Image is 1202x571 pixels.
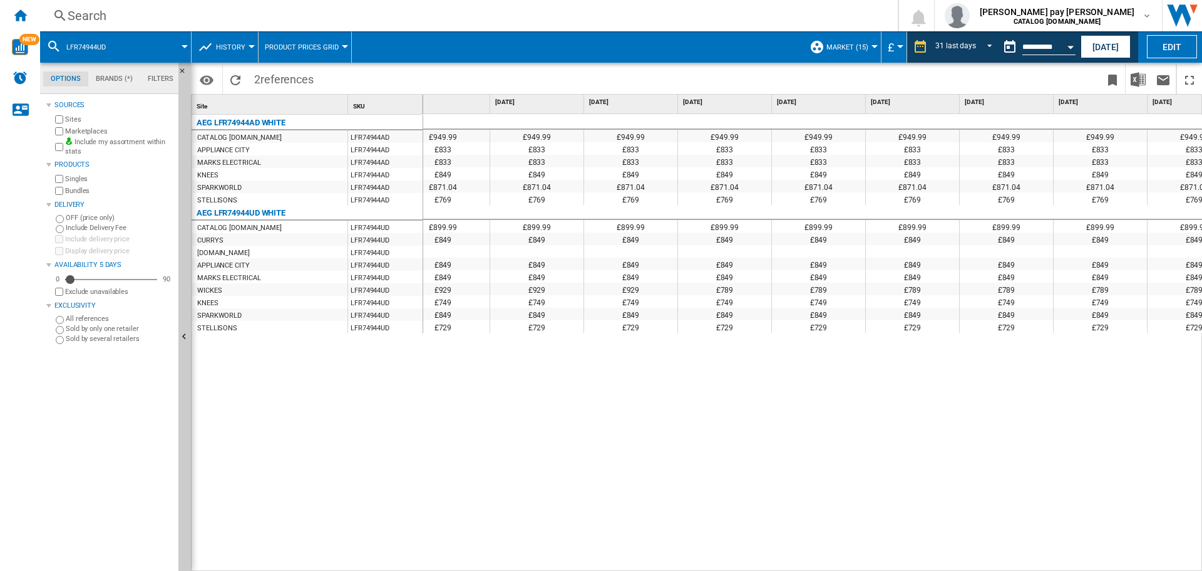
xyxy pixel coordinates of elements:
[348,181,423,193] div: LFR74944AD
[65,137,73,145] img: mysite-bg-18x18.png
[1054,180,1147,192] div: £871.04
[772,295,865,308] div: £749
[55,288,63,296] input: Display delivery price
[960,295,1053,308] div: £749
[1056,95,1147,110] div: [DATE]
[348,193,423,206] div: LFR74944AD
[1054,142,1147,155] div: £833
[866,270,959,283] div: £849
[197,144,250,157] div: APPLIANCE CITY
[65,115,173,124] label: Sites
[197,285,222,297] div: WICKES
[396,308,490,320] div: £849
[1054,320,1147,333] div: £729
[197,234,223,247] div: CURRYS
[678,320,771,333] div: £729
[960,192,1053,205] div: £769
[809,31,875,63] div: Market (15)
[197,206,285,221] div: AEG LFR74944UD WHITE
[493,95,583,110] div: [DATE]
[490,258,583,270] div: £849
[197,310,242,322] div: SPARKWORLD
[866,142,959,155] div: £833
[960,142,1053,155] div: £833
[1054,308,1147,320] div: £849
[678,295,771,308] div: £749
[1147,35,1197,58] button: Edit
[490,142,583,155] div: £833
[490,130,583,142] div: £949.99
[584,258,677,270] div: £849
[772,220,865,233] div: £899.99
[490,295,583,308] div: £749
[871,98,957,107] span: [DATE]
[265,43,339,51] span: Product prices grid
[681,95,771,110] div: [DATE]
[772,258,865,270] div: £849
[396,180,490,192] div: £871.04
[348,321,423,333] div: LFR74944UD
[495,98,581,107] span: [DATE]
[826,31,875,63] button: Market (15)
[55,247,63,255] input: Display delivery price
[1054,192,1147,205] div: £769
[960,283,1053,295] div: £789
[678,233,771,245] div: £849
[194,68,219,91] button: Options
[396,192,490,205] div: £769
[396,155,490,167] div: £833
[66,31,118,63] button: LFR74944UD
[223,65,248,94] button: Reload
[584,320,677,333] div: £729
[348,168,423,181] div: LFR74944AD
[945,3,970,28] img: profile.jpg
[56,326,64,334] input: Sold by only one retailer
[678,308,771,320] div: £849
[584,283,677,295] div: £929
[678,270,771,283] div: £849
[1054,233,1147,245] div: £849
[348,221,423,233] div: LFR74944UD
[12,39,28,55] img: wise-card.svg
[772,155,865,167] div: £833
[353,103,365,110] span: SKU
[88,71,140,86] md-tab-item: Brands (*)
[960,270,1053,283] div: £849
[55,175,63,183] input: Singles
[65,127,173,136] label: Marketplaces
[678,142,771,155] div: £833
[1151,65,1176,94] button: Send this report by email
[584,180,677,192] div: £871.04
[589,98,675,107] span: [DATE]
[396,258,490,270] div: £849
[348,271,423,283] div: LFR74944UD
[888,31,900,63] div: £
[66,324,173,333] label: Sold by only one retailer
[587,95,677,110] div: [DATE]
[965,98,1050,107] span: [DATE]
[866,180,959,192] div: £871.04
[56,225,64,233] input: Include Delivery Fee
[1054,270,1147,283] div: £849
[866,155,959,167] div: £833
[13,70,28,85] img: alerts-logo.svg
[1177,65,1202,94] button: Maximize
[490,233,583,245] div: £849
[584,155,677,167] div: £833
[53,275,63,284] div: 0
[584,142,677,155] div: £833
[490,283,583,295] div: £929
[962,95,1053,110] div: [DATE]
[584,308,677,320] div: £849
[197,222,282,234] div: CATALOG [DOMAIN_NAME]
[960,258,1053,270] div: £849
[960,130,1053,142] div: £949.99
[19,34,39,45] span: NEW
[678,192,771,205] div: £769
[348,296,423,308] div: LFR74944UD
[54,260,173,270] div: Availability 5 Days
[1054,283,1147,295] div: £789
[490,320,583,333] div: £729
[1054,167,1147,180] div: £849
[197,182,242,194] div: SPARKWORLD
